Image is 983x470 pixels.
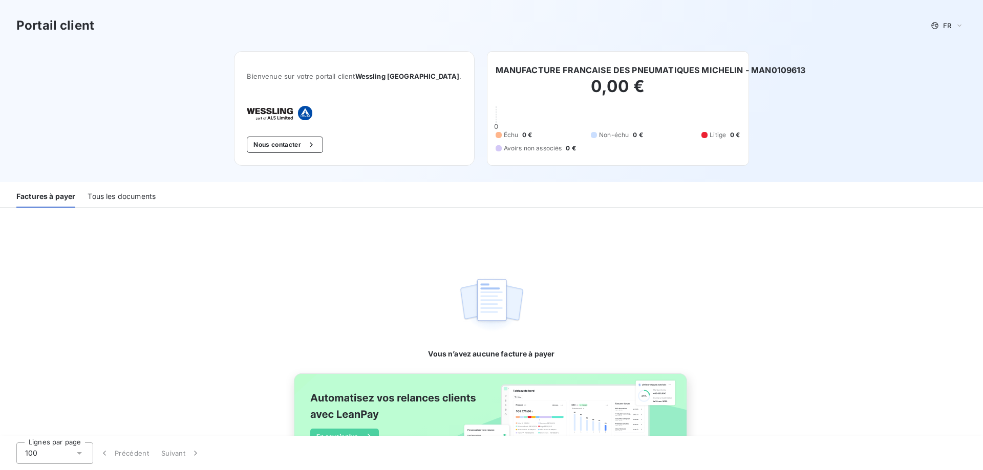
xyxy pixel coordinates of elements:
[459,273,524,337] img: empty state
[88,186,156,208] div: Tous les documents
[247,72,461,80] span: Bienvenue sur votre portail client .
[522,130,532,140] span: 0 €
[16,186,75,208] div: Factures à payer
[355,72,460,80] span: Wessling [GEOGRAPHIC_DATA]
[633,130,643,140] span: 0 €
[496,76,740,107] h2: 0,00 €
[428,349,554,359] span: Vous n’avez aucune facture à payer
[25,448,37,458] span: 100
[943,21,951,30] span: FR
[730,130,740,140] span: 0 €
[599,130,629,140] span: Non-échu
[494,122,498,130] span: 0
[504,144,562,153] span: Avoirs non associés
[504,130,519,140] span: Échu
[247,137,323,153] button: Nous contacter
[247,106,312,120] img: Company logo
[496,64,806,76] h6: MANUFACTURE FRANCAISE DES PNEUMATIQUES MICHELIN - MAN0109613
[16,16,94,35] h3: Portail client
[566,144,575,153] span: 0 €
[155,442,207,464] button: Suivant
[93,442,155,464] button: Précédent
[710,130,726,140] span: Litige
